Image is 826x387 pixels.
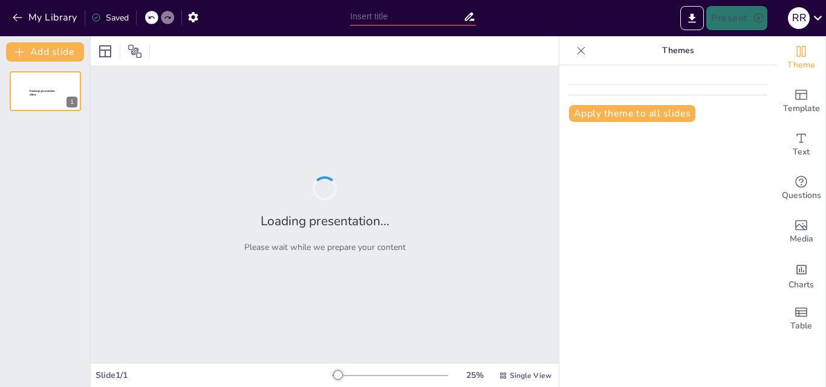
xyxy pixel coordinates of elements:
[6,42,84,62] button: Add slide
[10,71,81,111] div: 1
[789,278,814,292] span: Charts
[128,44,142,59] span: Position
[460,369,489,381] div: 25 %
[96,42,115,61] div: Layout
[788,7,810,29] div: R R
[777,297,825,341] div: Add a table
[777,254,825,297] div: Add charts and graphs
[569,105,695,122] button: Apply theme to all slides
[591,36,765,65] p: Themes
[91,12,129,24] div: Saved
[783,102,820,115] span: Template
[790,319,812,333] span: Table
[30,90,55,97] span: Sendsteps presentation editor
[782,189,821,202] span: Questions
[9,8,82,27] button: My Library
[777,123,825,167] div: Add text boxes
[510,371,551,380] span: Single View
[680,6,704,30] button: Export to PowerPoint
[777,80,825,123] div: Add ready made slides
[67,97,77,107] div: 1
[244,241,406,253] p: Please wait while we prepare your content
[96,369,332,381] div: Slide 1 / 1
[350,8,463,25] input: Insert title
[777,167,825,210] div: Get real-time input from your audience
[777,210,825,254] div: Add images, graphics, shapes or video
[777,36,825,80] div: Change the overall theme
[793,146,810,159] span: Text
[787,59,815,72] span: Theme
[706,6,767,30] button: Present
[788,6,810,30] button: R R
[790,232,813,246] span: Media
[261,213,389,229] h2: Loading presentation...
